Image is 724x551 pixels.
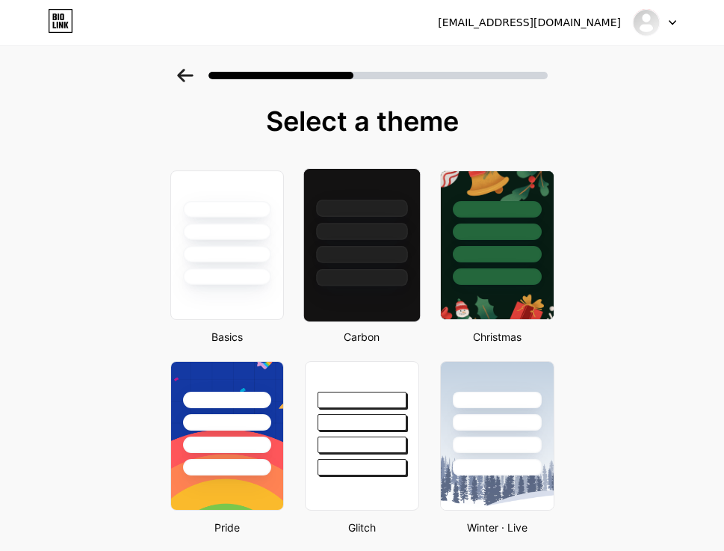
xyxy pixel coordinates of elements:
[164,106,560,136] div: Select a theme
[436,329,559,345] div: Christmas
[166,520,289,535] div: Pride
[438,15,621,31] div: [EMAIL_ADDRESS][DOMAIN_NAME]
[436,520,559,535] div: Winter · Live
[300,520,424,535] div: Glitch
[300,329,424,345] div: Carbon
[166,329,289,345] div: Basics
[632,8,660,37] img: Lekisa Bantika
